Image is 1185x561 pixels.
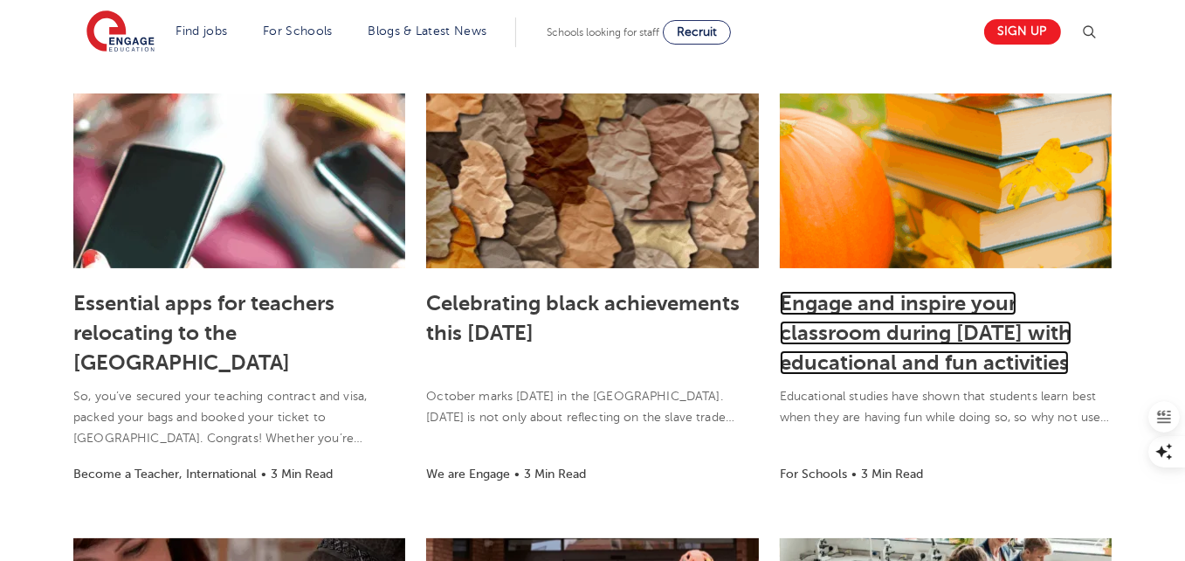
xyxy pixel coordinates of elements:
[73,291,334,375] a: Essential apps for teachers relocating to the [GEOGRAPHIC_DATA]
[984,19,1061,45] a: Sign up
[176,24,228,38] a: Find jobs
[426,291,740,345] a: Celebrating black achievements this [DATE]
[73,464,257,484] li: Become a Teacher, International
[263,24,332,38] a: For Schools
[677,25,717,38] span: Recruit
[780,291,1071,375] a: Engage and inspire your classroom during [DATE] with educational and fun activities
[510,464,524,484] li: •
[257,464,271,484] li: •
[547,26,659,38] span: Schools looking for staff
[780,386,1112,428] p: Educational studies have shown that students learn best when they are having fun while doing so, ...
[663,20,731,45] a: Recruit
[369,24,487,38] a: Blogs & Latest News
[426,464,510,484] li: We are Engage
[73,386,405,449] p: So, you’ve secured your teaching contract and visa, packed your bags and booked your ticket to [G...
[524,464,586,484] li: 3 Min Read
[426,386,758,428] p: October marks [DATE] in the [GEOGRAPHIC_DATA]. [DATE] is not only about reflecting on the slave t...
[780,464,847,484] li: For Schools
[861,464,923,484] li: 3 Min Read
[847,464,861,484] li: •
[271,464,333,484] li: 3 Min Read
[86,10,155,54] img: Engage Education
